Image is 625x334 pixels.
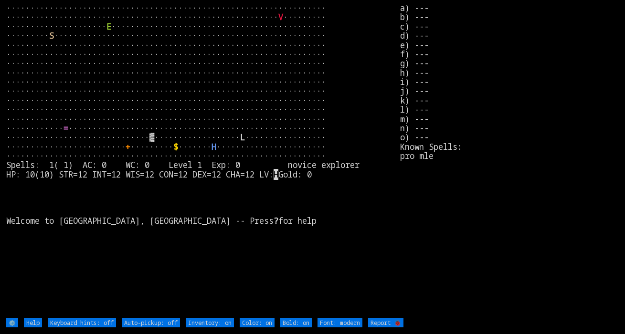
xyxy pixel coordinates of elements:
[318,318,362,327] input: Font: modern
[173,141,178,152] font: $
[278,11,283,22] font: V
[274,215,278,226] b: ?
[212,141,216,152] font: H
[106,21,111,32] font: E
[49,30,54,41] font: S
[280,318,312,327] input: Bold: on
[400,3,619,317] stats: a) --- b) --- c) --- d) --- e) --- f) --- g) --- h) --- i) --- j) --- k) --- l) --- m) --- n) ---...
[48,318,116,327] input: Keyboard hints: off
[24,318,42,327] input: Help
[240,132,245,143] font: L
[368,318,403,327] input: Report 🐞
[6,3,400,317] larn: ··································································· ·····························...
[186,318,234,327] input: Inventory: on
[240,318,275,327] input: Color: on
[122,318,180,327] input: Auto-pickup: off
[274,169,278,180] mark: H
[6,318,18,327] input: ⚙️
[126,141,130,152] font: +
[64,123,68,134] font: =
